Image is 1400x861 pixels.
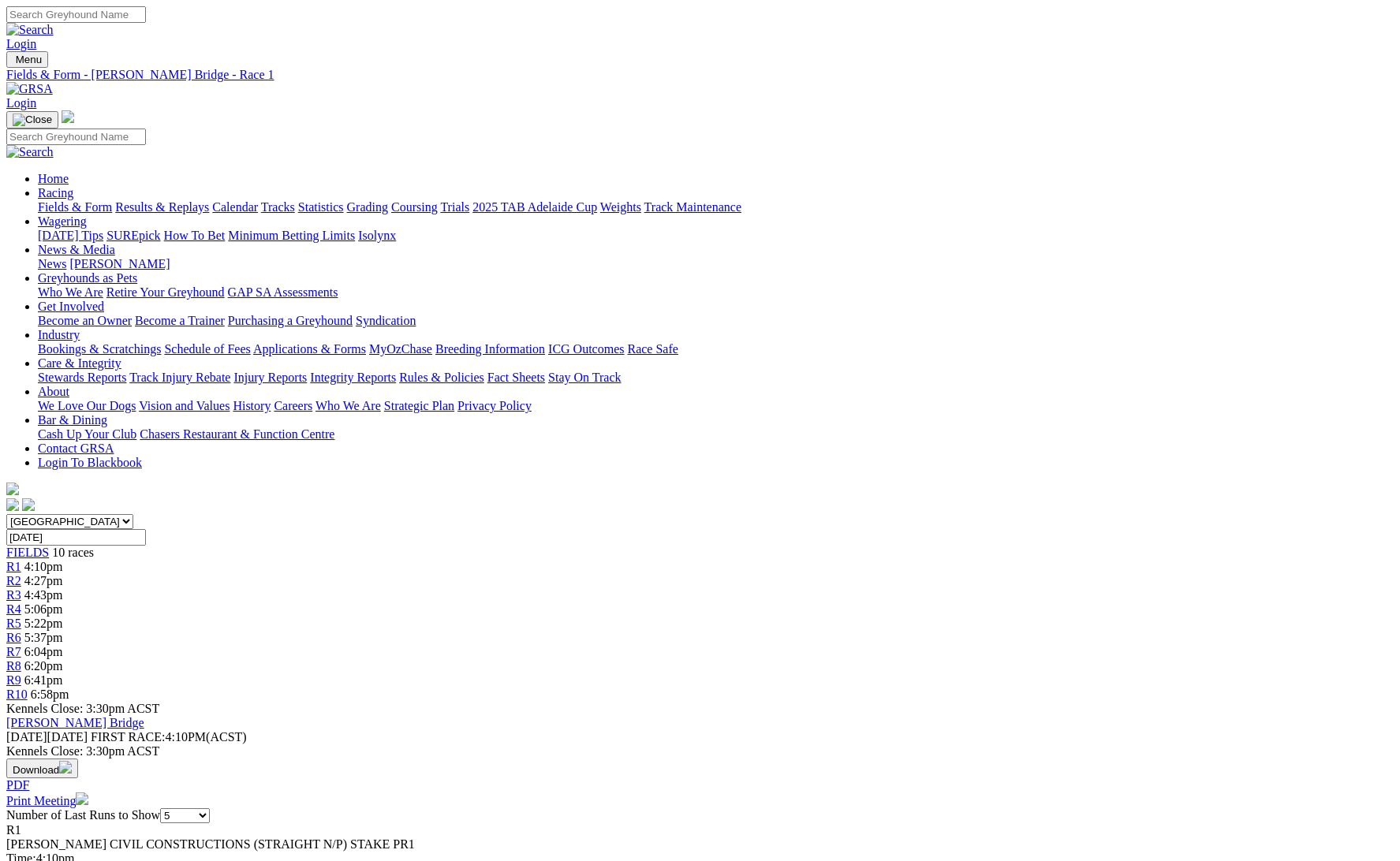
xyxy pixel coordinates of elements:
[6,546,49,559] span: FIELDS
[6,645,21,658] a: R7
[548,371,621,384] a: Stay On Track
[6,730,88,744] span: [DATE]
[6,730,47,744] span: [DATE]
[6,631,21,644] a: R6
[369,342,432,356] a: MyOzChase
[139,399,230,412] a: Vision and Values
[164,229,226,242] a: How To Bet
[38,172,69,185] a: Home
[38,385,69,398] a: About
[38,300,104,313] a: Get Involved
[384,399,454,412] a: Strategic Plan
[6,96,36,110] a: Login
[24,617,63,630] span: 5:22pm
[6,673,21,687] a: R9
[76,792,88,805] img: printer.svg
[435,342,545,356] a: Breeding Information
[298,200,344,214] a: Statistics
[6,145,54,159] img: Search
[38,186,73,199] a: Racing
[315,399,381,412] a: Who We Are
[24,602,63,616] span: 5:06pm
[6,823,21,837] span: R1
[24,673,63,687] span: 6:41pm
[6,574,21,587] span: R2
[52,546,94,559] span: 10 races
[24,645,63,658] span: 6:04pm
[129,371,230,384] a: Track Injury Rebate
[6,659,21,673] a: R8
[38,285,1394,300] div: Greyhounds as Pets
[6,688,28,701] a: R10
[115,200,209,214] a: Results & Replays
[6,37,36,50] a: Login
[38,342,1394,356] div: Industry
[358,229,396,242] a: Isolynx
[38,285,103,299] a: Who We Are
[38,442,114,455] a: Contact GRSA
[472,200,597,214] a: 2025 TAB Adelaide Cup
[6,808,1394,823] div: Number of Last Runs to Show
[31,688,69,701] span: 6:58pm
[38,200,112,214] a: Fields & Form
[38,456,142,469] a: Login To Blackbook
[6,778,29,792] a: PDF
[24,659,63,673] span: 6:20pm
[228,229,355,242] a: Minimum Betting Limits
[38,328,80,341] a: Industry
[261,200,295,214] a: Tracks
[6,129,146,145] input: Search
[24,631,63,644] span: 5:37pm
[38,271,137,285] a: Greyhounds as Pets
[91,730,165,744] span: FIRST RACE:
[38,229,1394,243] div: Wagering
[6,837,1394,852] div: [PERSON_NAME] CIVIL CONSTRUCTIONS (STRAIGHT N/P) STAKE PR1
[164,342,250,356] a: Schedule of Fees
[38,342,161,356] a: Bookings & Scratchings
[6,498,19,511] img: facebook.svg
[38,399,1394,413] div: About
[38,314,1394,328] div: Get Involved
[13,114,52,126] img: Close
[6,794,88,807] a: Print Meeting
[59,761,72,773] img: download.svg
[140,427,334,441] a: Chasers Restaurant & Function Centre
[6,68,1394,82] a: Fields & Form - [PERSON_NAME] Bridge - Race 1
[38,257,1394,271] div: News & Media
[6,560,21,573] a: R1
[391,200,438,214] a: Coursing
[22,498,35,511] img: twitter.svg
[233,371,307,384] a: Injury Reports
[24,560,63,573] span: 4:10pm
[6,716,144,729] a: [PERSON_NAME] Bridge
[69,257,170,270] a: [PERSON_NAME]
[38,214,87,228] a: Wagering
[627,342,678,356] a: Race Safe
[6,602,21,616] span: R4
[106,285,225,299] a: Retire Your Greyhound
[38,399,136,412] a: We Love Our Dogs
[24,574,63,587] span: 4:27pm
[38,200,1394,214] div: Racing
[38,427,1394,442] div: Bar & Dining
[600,200,641,214] a: Weights
[38,371,1394,385] div: Care & Integrity
[38,371,126,384] a: Stewards Reports
[6,702,159,715] span: Kennels Close: 3:30pm ACST
[6,744,1394,758] div: Kennels Close: 3:30pm ACST
[6,588,21,602] a: R3
[62,110,74,123] img: logo-grsa-white.png
[38,314,132,327] a: Become an Owner
[457,399,532,412] a: Privacy Policy
[228,285,338,299] a: GAP SA Assessments
[38,243,115,256] a: News & Media
[38,229,103,242] a: [DATE] Tips
[6,617,21,630] a: R5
